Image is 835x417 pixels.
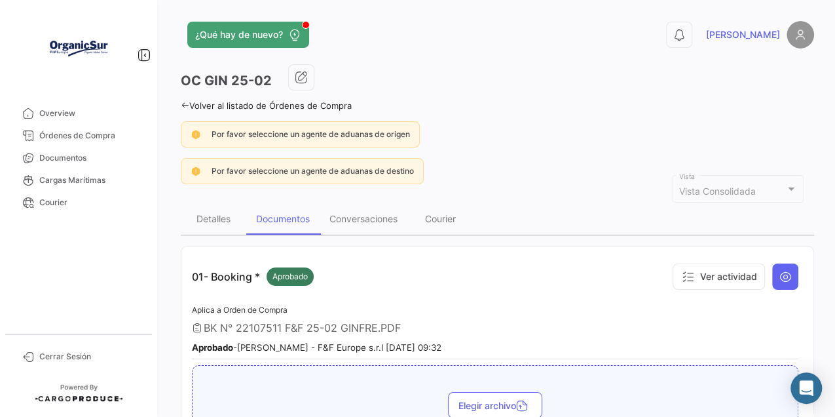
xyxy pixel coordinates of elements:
a: Overview [10,102,147,125]
a: Documentos [10,147,147,169]
span: Aprobado [272,271,308,283]
a: Courier [10,191,147,214]
span: Cerrar Sesión [39,351,141,363]
span: Aplica a Orden de Compra [192,305,288,315]
h3: OC GIN 25-02 [181,71,272,90]
p: 01- Booking * [192,268,314,286]
span: [PERSON_NAME] [706,28,780,41]
span: Documentos [39,152,141,164]
small: - [PERSON_NAME] - F&F Europe s.r.l [DATE] 09:32 [192,342,441,353]
div: Conversaciones [329,213,398,224]
span: Cargas Marítimas [39,174,141,186]
img: placeholder-user.png [787,21,814,49]
button: ¿Qué hay de nuevo? [187,22,309,48]
span: Elegir archivo [458,400,532,411]
a: Órdenes de Compra [10,125,147,147]
b: Aprobado [192,342,233,353]
mat-select-trigger: Vista Consolidada [679,186,756,197]
a: Volver al listado de Órdenes de Compra [181,100,352,111]
span: Por favor seleccione un agente de aduanas de origen [212,129,410,139]
span: Courier [39,197,141,208]
div: Documentos [256,213,310,224]
span: Overview [39,108,141,119]
span: BK N° 22107511 F&F 25-02 GINFRE.PDF [204,321,401,334]
div: Detalles [196,213,231,224]
a: Cargas Marítimas [10,169,147,191]
span: Por favor seleccione un agente de aduanas de destino [212,166,414,176]
div: Courier [425,213,456,224]
span: ¿Qué hay de nuevo? [195,28,283,41]
div: Abrir Intercom Messenger [790,372,822,404]
span: Órdenes de Compra [39,130,141,142]
img: Logo+OrganicSur.png [46,16,111,81]
button: Ver actividad [673,264,765,290]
